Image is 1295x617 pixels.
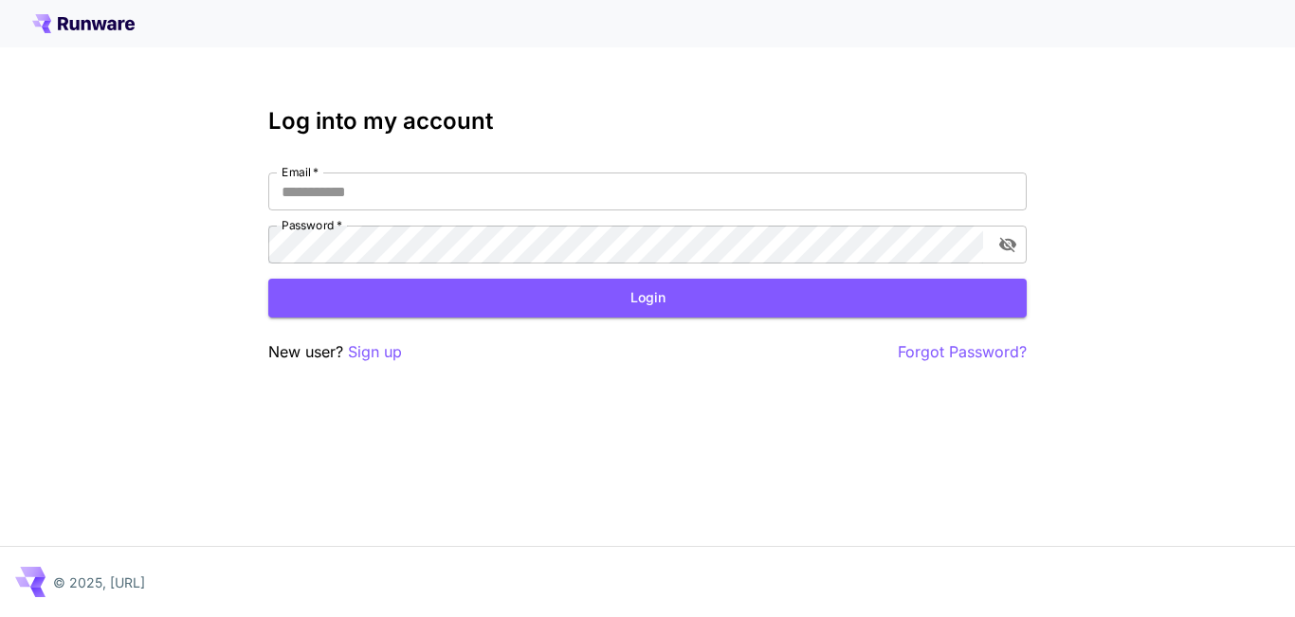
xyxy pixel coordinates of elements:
[282,164,319,180] label: Email
[898,340,1027,364] button: Forgot Password?
[282,217,342,233] label: Password
[268,108,1027,135] h3: Log into my account
[268,340,402,364] p: New user?
[53,572,145,592] p: © 2025, [URL]
[268,279,1027,318] button: Login
[348,340,402,364] button: Sign up
[991,227,1025,262] button: toggle password visibility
